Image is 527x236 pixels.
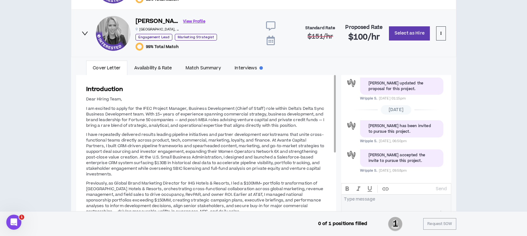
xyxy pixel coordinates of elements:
[19,215,24,220] span: 1
[136,27,180,32] p: [GEOGRAPHIC_DATA] , [GEOGRAPHIC_DATA]
[136,34,173,40] p: Engagement Lead
[86,180,324,214] span: Previously, as Global Brand Marketing Director for IHG Hotels & Resorts, I led a $100MM+ portfoli...
[437,210,439,216] span: 0
[433,185,449,193] button: Send
[318,220,367,227] p: 0 of 1 positions filled
[369,81,435,92] div: [PERSON_NAME] updated the proposal for this project.
[379,168,407,173] span: [DATE], 09:58pm
[360,96,377,101] span: Wripple S.
[353,184,364,194] button: ITALIC text
[364,184,375,194] button: UNDERLINE text
[346,120,357,131] div: Wripple S.
[360,139,377,143] span: Wripple S.
[346,78,357,88] div: Wripple S.
[360,168,377,173] span: Wripple S.
[379,139,407,143] span: [DATE], 06:50pm
[86,96,122,102] span: Dear Hiring Team,
[436,186,447,192] p: Send
[308,32,333,41] span: $151 /hr
[369,123,435,134] div: [PERSON_NAME] has been invited to pursue this project.
[86,85,326,94] h3: Introduction
[86,132,325,177] span: I have repeatedly delivered results leading pipeline initiatives and partner development workstre...
[423,218,456,230] button: Request SOW
[86,106,325,128] span: I am excited to apply for the IFEC Project Manager, Business Development (Chief of Staff) role wi...
[346,149,357,160] div: Wripple S.
[381,105,411,115] span: [DATE]
[146,44,179,49] span: 99% Total Match
[348,32,380,43] span: $100 /hr
[136,17,180,26] h6: [PERSON_NAME]
[96,16,130,51] div: Tiffany D.
[379,96,406,101] span: [DATE] 01:15pm
[183,16,205,27] a: View Profile
[6,215,21,230] iframe: Intercom live chat
[380,184,391,194] button: create hypertext link
[439,210,449,216] span: / 250
[179,61,228,75] a: Match Summary
[175,34,217,40] p: Marketing Strategist
[228,61,269,75] a: Interviews
[345,24,383,30] h4: Proposed Rate
[305,26,336,30] h4: Standard Rate
[389,26,430,40] button: Select as Hire
[81,30,88,37] span: right
[86,61,127,75] a: Cover Letter
[341,184,353,194] button: BOLD text
[369,153,435,164] div: [PERSON_NAME] accepted the invite to pursue this project.
[127,61,179,75] a: Availability & Rate
[388,216,402,232] span: 1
